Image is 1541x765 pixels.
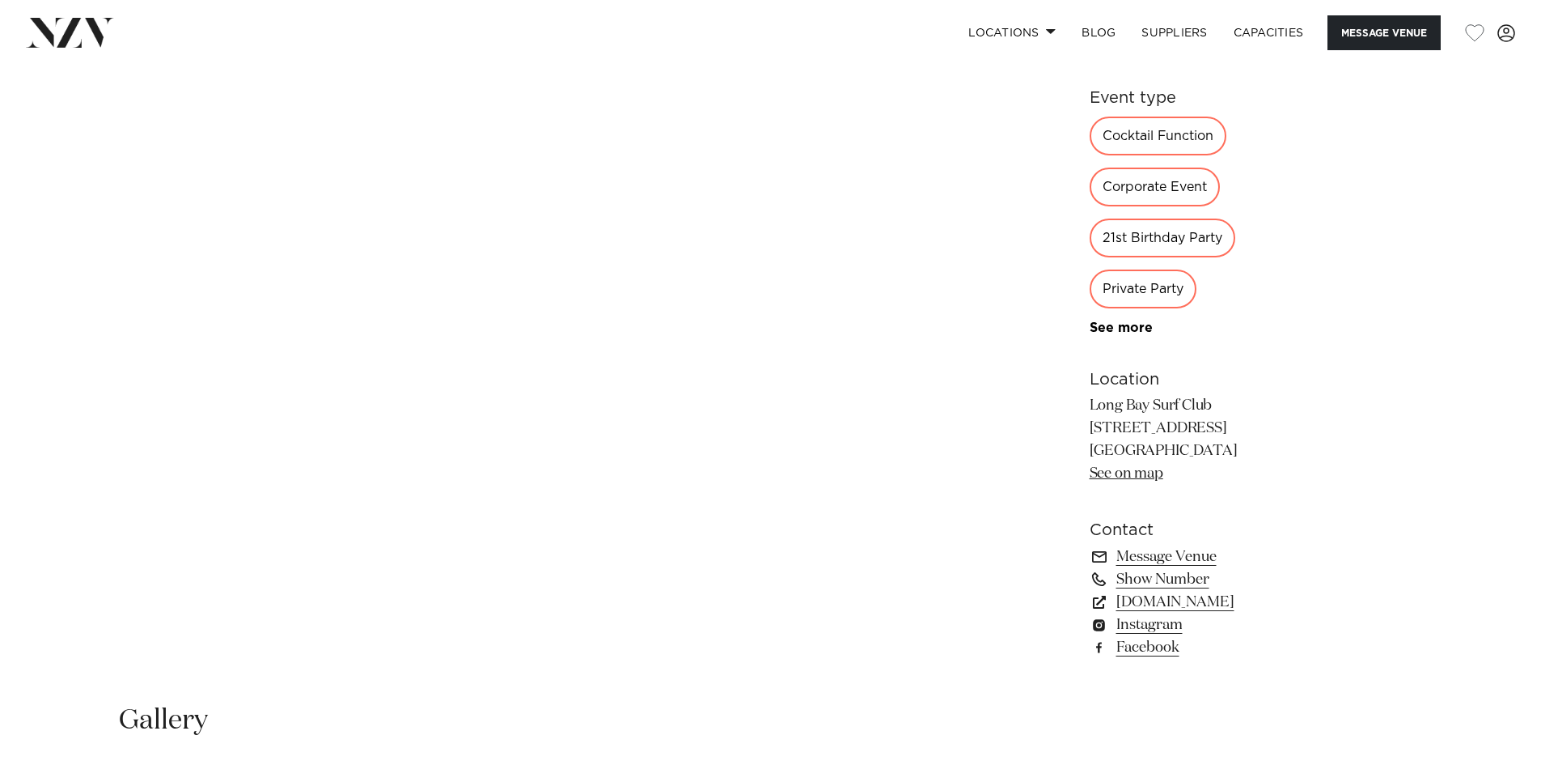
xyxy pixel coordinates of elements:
a: Message Venue [1090,546,1353,568]
a: BLOG [1069,15,1128,50]
div: Cocktail Function [1090,117,1226,155]
div: Corporate Event [1090,168,1220,206]
div: Private Party [1090,270,1196,308]
button: Message Venue [1327,15,1441,50]
h6: Contact [1090,518,1353,542]
a: Instagram [1090,614,1353,636]
a: [DOMAIN_NAME] [1090,591,1353,614]
h6: Location [1090,368,1353,392]
a: Capacities [1221,15,1317,50]
div: 21st Birthday Party [1090,219,1235,257]
a: Show Number [1090,568,1353,591]
h6: Event type [1090,86,1353,110]
a: See on map [1090,466,1163,481]
a: Locations [955,15,1069,50]
img: nzv-logo.png [26,18,114,47]
a: Facebook [1090,636,1353,659]
p: Long Bay Surf Club [STREET_ADDRESS] [GEOGRAPHIC_DATA] [1090,395,1353,486]
a: SUPPLIERS [1128,15,1220,50]
h2: Gallery [119,703,208,739]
